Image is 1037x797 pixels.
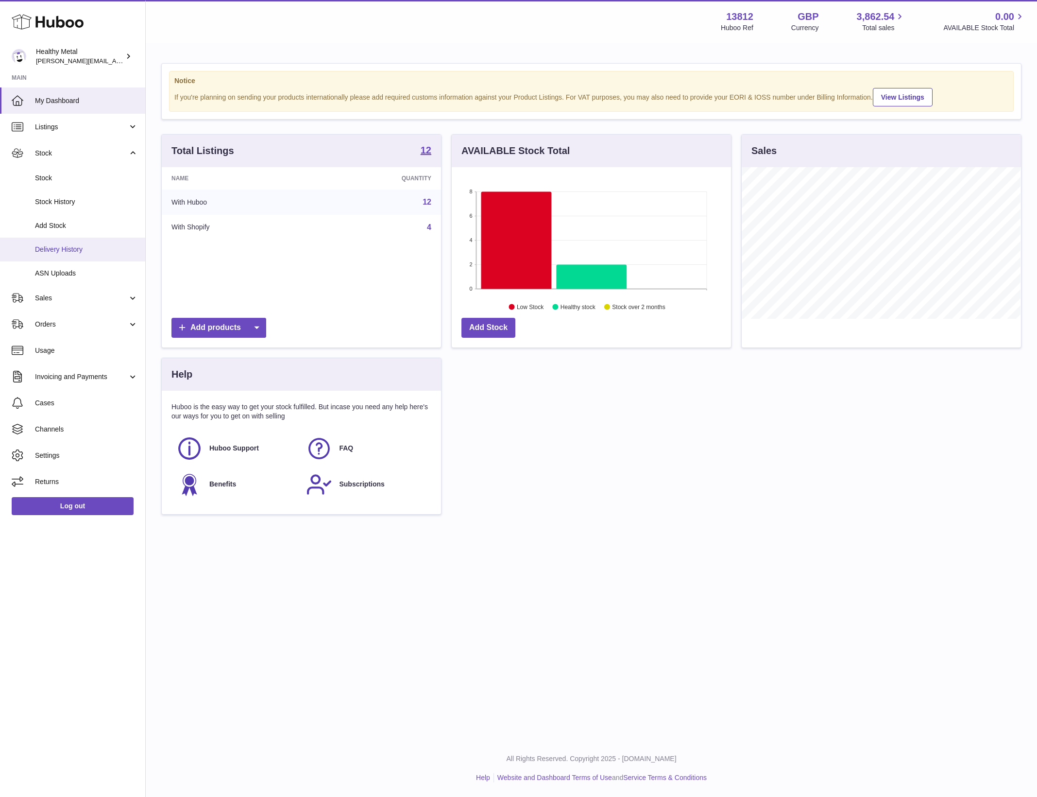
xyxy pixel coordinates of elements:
[494,773,707,782] li: and
[339,444,353,453] span: FAQ
[209,480,236,489] span: Benefits
[469,261,472,267] text: 2
[943,10,1025,33] a: 0.00 AVAILABLE Stock Total
[469,286,472,292] text: 0
[461,144,570,157] h3: AVAILABLE Stock Total
[857,10,895,23] span: 3,862.54
[857,10,906,33] a: 3,862.54 Total sales
[162,190,312,215] td: With Huboo
[469,237,472,243] text: 4
[171,144,234,157] h3: Total Listings
[35,269,138,278] span: ASN Uploads
[35,149,128,158] span: Stock
[721,23,753,33] div: Huboo Ref
[35,197,138,207] span: Stock History
[421,145,431,157] a: 12
[153,754,1029,763] p: All Rights Reserved. Copyright 2025 - [DOMAIN_NAME]
[162,215,312,240] td: With Shopify
[751,144,777,157] h3: Sales
[171,368,192,381] h3: Help
[339,480,384,489] span: Subscriptions
[517,304,544,311] text: Low Stock
[35,346,138,355] span: Usage
[35,96,138,105] span: My Dashboard
[497,774,612,781] a: Website and Dashboard Terms of Use
[35,320,128,329] span: Orders
[791,23,819,33] div: Currency
[35,122,128,132] span: Listings
[461,318,515,338] a: Add Stock
[176,471,296,498] a: Benefits
[35,245,138,254] span: Delivery History
[35,477,138,486] span: Returns
[174,76,1008,86] strong: Notice
[623,774,707,781] a: Service Terms & Conditions
[12,497,134,515] a: Log out
[726,10,753,23] strong: 13812
[312,167,441,190] th: Quantity
[171,402,431,421] p: Huboo is the easy way to get your stock fulfilled. But incase you need any help here's our ways f...
[862,23,905,33] span: Total sales
[943,23,1025,33] span: AVAILABLE Stock Total
[174,87,1008,106] div: If you're planning on sending your products internationally please add required customs informati...
[469,213,472,219] text: 6
[995,10,1014,23] span: 0.00
[421,145,431,155] strong: 12
[469,189,472,194] text: 8
[35,398,138,408] span: Cases
[306,435,426,462] a: FAQ
[35,173,138,183] span: Stock
[35,451,138,460] span: Settings
[427,223,431,231] a: 4
[36,57,195,65] span: [PERSON_NAME][EMAIL_ADDRESS][DOMAIN_NAME]
[423,198,431,206] a: 12
[162,167,312,190] th: Name
[171,318,266,338] a: Add products
[306,471,426,498] a: Subscriptions
[476,774,490,781] a: Help
[12,49,26,64] img: jose@healthy-metal.com
[35,221,138,230] span: Add Stock
[561,304,596,311] text: Healthy stock
[36,47,123,66] div: Healthy Metal
[873,88,933,106] a: View Listings
[209,444,259,453] span: Huboo Support
[798,10,818,23] strong: GBP
[612,304,665,311] text: Stock over 2 months
[35,294,128,303] span: Sales
[35,425,138,434] span: Channels
[176,435,296,462] a: Huboo Support
[35,372,128,381] span: Invoicing and Payments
